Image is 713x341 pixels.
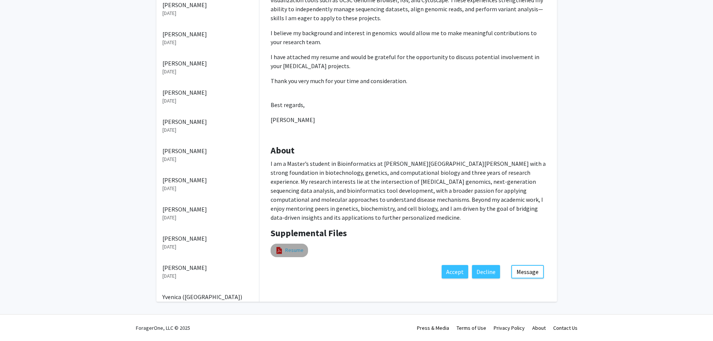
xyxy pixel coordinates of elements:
p: I am a Master’s student in Bioinformatics at [PERSON_NAME][GEOGRAPHIC_DATA][PERSON_NAME] with a s... [271,159,546,222]
button: Decline [472,265,500,278]
p: Thank you very much for your time and consideration. [271,76,546,85]
p: [DATE] [162,243,253,251]
b: About [271,144,295,156]
span: I believe my background and interest in genomics would allow me to make meaningful contributions ... [271,29,537,46]
p: [DATE] [162,9,253,17]
p: [DATE] [162,272,253,280]
p: [DATE] [162,155,253,163]
img: pdf_icon.png [275,246,283,255]
p: [DATE] [162,185,253,192]
p: [PERSON_NAME] [162,234,253,243]
p: [PERSON_NAME] [162,146,253,155]
a: Resume [285,246,304,254]
p: [DATE] [162,68,253,76]
div: ForagerOne, LLC © 2025 [136,315,190,341]
a: Contact Us [553,325,578,331]
a: Privacy Policy [494,325,525,331]
p: [PERSON_NAME] [162,263,253,272]
p: [PERSON_NAME] [162,0,253,9]
p: [DATE] [162,214,253,222]
button: Message [511,265,544,278]
p: Best regards, [271,100,546,109]
p: [PERSON_NAME] [271,115,546,124]
p: [DATE] [162,126,253,134]
p: [PERSON_NAME] [162,59,253,68]
p: [PERSON_NAME] [162,176,253,185]
p: [PERSON_NAME] [162,30,253,39]
a: Terms of Use [457,325,486,331]
p: [PERSON_NAME] [162,205,253,214]
p: [DATE] [162,39,253,46]
a: Press & Media [417,325,449,331]
p: Yvenica ([GEOGRAPHIC_DATA]) [GEOGRAPHIC_DATA] [162,292,253,310]
p: [DATE] [162,97,253,105]
p: I have attached my resume and would be grateful for the opportunity to discuss potential involvem... [271,52,546,70]
p: [PERSON_NAME] [162,88,253,97]
iframe: Chat [6,307,32,335]
button: Accept [442,265,468,278]
h4: Supplemental Files [271,228,546,239]
a: About [532,325,546,331]
p: [PERSON_NAME] [162,117,253,126]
